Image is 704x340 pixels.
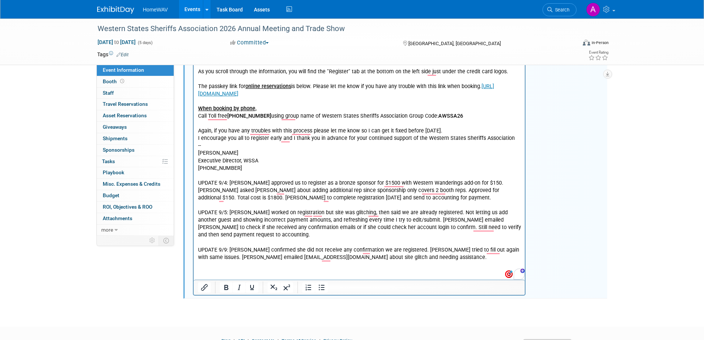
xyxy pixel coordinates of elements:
a: Search [543,3,577,16]
img: Amanda Jasper [586,3,600,17]
a: Budget [97,190,174,201]
td: Personalize Event Tab Strip [146,236,159,245]
span: Playbook [103,169,124,175]
a: Attachments [97,213,174,224]
iframe: Rich Text Area [194,6,525,280]
img: ExhibitDay [97,6,134,14]
span: Budget [103,192,119,198]
div: In-Person [591,40,609,46]
b: AWSSA26 [245,107,269,114]
span: (5 days) [137,40,153,45]
span: Misc. Expenses & Credits [103,181,160,187]
a: Tasks [97,156,174,167]
span: Search [552,7,569,13]
a: Giveaways [97,122,174,133]
button: Bullet list [315,282,328,293]
a: Staff [97,88,174,99]
a: Playbook [97,167,174,178]
span: ROI, Objectives & ROO [103,204,152,210]
button: Committed [228,39,272,47]
span: more [101,227,113,233]
button: Numbered list [302,282,315,293]
span: Travel Reservations [103,101,148,107]
span: HomeWAV [143,7,168,13]
span: Attachments [103,215,132,221]
span: Booth not reserved yet [119,78,126,84]
div: Event Format [533,38,609,50]
a: Travel Reservations [97,99,174,110]
td: Toggle Event Tabs [159,236,174,245]
span: to [113,39,120,45]
a: Asset Reservations [97,110,174,121]
a: Sponsorships [97,145,174,156]
button: Superscript [280,282,293,293]
img: Format-Inperson.png [583,40,590,46]
span: Giveaways [103,124,127,130]
span: Staff [103,90,114,96]
button: Underline [246,282,258,293]
a: Misc. Expenses & Credits [97,179,174,190]
span: [DATE] [DATE] [97,39,136,46]
a: Shipments [97,133,174,144]
a: Edit [116,52,129,57]
span: Shipments [103,135,127,141]
span: Asset Reservations [103,112,147,118]
button: Insert/edit link [198,282,211,293]
span: Tasks [102,158,115,164]
span: Booth [103,78,126,84]
div: Western States Sheriffs Association 2026 Annual Meeting and Trade Show [95,22,565,36]
span: Sponsorships [103,147,135,153]
button: Italic [233,282,245,293]
a: Booth [97,76,174,87]
div: Event Rating [588,51,608,54]
button: Subscript [268,282,280,293]
a: more [97,225,174,236]
span: Event Information [103,67,144,73]
button: Bold [220,282,232,293]
span: [GEOGRAPHIC_DATA], [GEOGRAPHIC_DATA] [408,41,501,46]
a: Event Information [97,65,174,76]
a: ROI, Objectives & ROO [97,202,174,213]
td: Tags [97,51,129,58]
